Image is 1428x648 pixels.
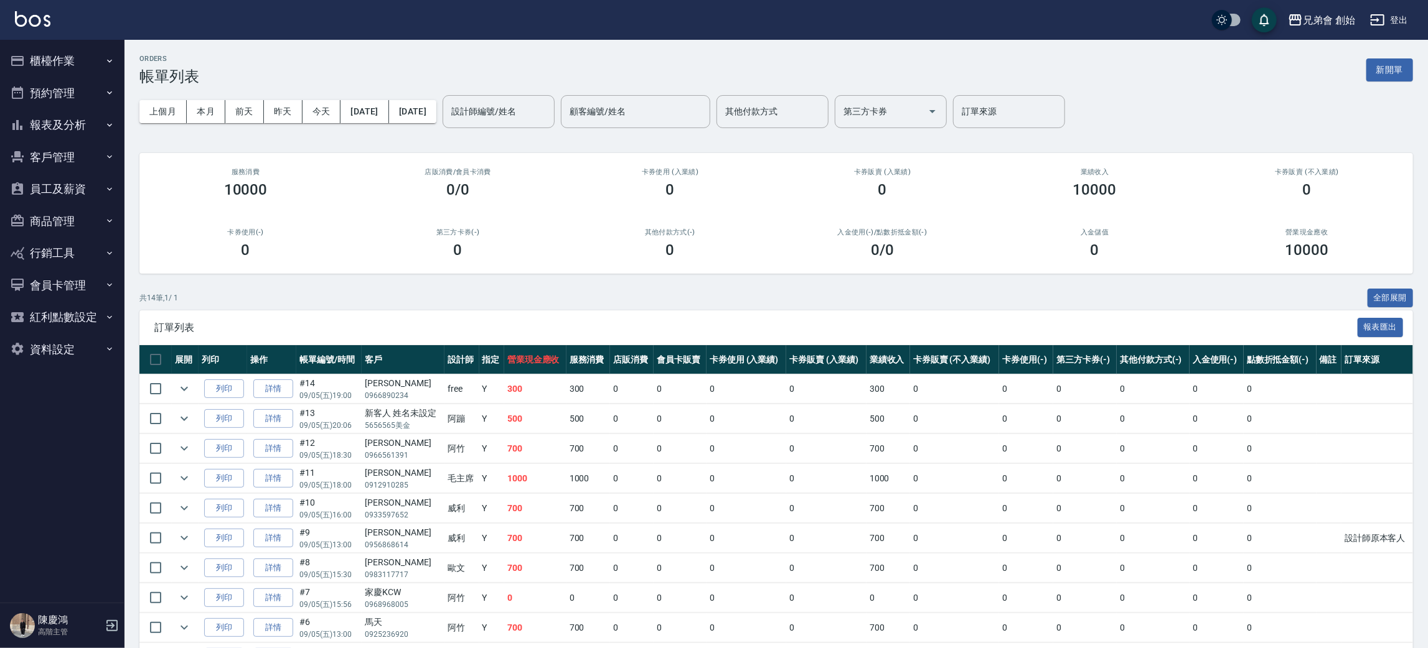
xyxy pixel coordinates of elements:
td: 0 [1190,613,1244,642]
td: Y [479,494,504,523]
td: 700 [504,524,566,553]
td: 0 [1053,464,1117,493]
div: 新客人 姓名未設定 [365,407,441,420]
td: 0 [1117,464,1190,493]
button: 列印 [204,618,244,637]
h2: 入金使用(-) /點數折抵金額(-) [791,228,974,236]
td: 0 [1117,494,1190,523]
td: #13 [296,404,362,433]
td: 0 [999,404,1053,433]
button: 全部展開 [1368,289,1414,308]
button: 紅利點數設定 [5,301,120,333]
td: 0 [999,583,1053,613]
button: 列印 [204,409,244,428]
button: expand row [175,379,194,398]
th: 列印 [199,345,248,374]
button: 列印 [204,469,244,488]
td: #12 [296,434,362,463]
h3: 0/0 [446,181,469,198]
td: 0 [610,613,654,642]
td: 0 [786,583,866,613]
td: 0 [1244,524,1317,553]
td: #10 [296,494,362,523]
td: 700 [867,524,910,553]
td: 0 [654,583,707,613]
p: 09/05 (五) 16:00 [299,509,359,521]
div: [PERSON_NAME] [365,377,441,390]
h2: 營業現金應收 [1216,228,1398,236]
td: 0 [654,404,707,433]
p: 09/05 (五) 13:00 [299,629,359,640]
td: 0 [1053,524,1117,553]
td: 0 [610,404,654,433]
button: 會員卡管理 [5,269,120,302]
td: 0 [910,553,999,583]
td: 700 [504,434,566,463]
button: 今天 [303,100,341,123]
img: Logo [15,11,50,27]
td: 0 [999,524,1053,553]
button: [DATE] [341,100,388,123]
h3: 0 [1303,181,1312,198]
td: 0 [910,524,999,553]
td: 0 [999,494,1053,523]
div: [PERSON_NAME] [365,466,441,479]
button: 員工及薪資 [5,173,120,205]
p: 09/05 (五) 15:30 [299,569,359,580]
td: 0 [1117,613,1190,642]
button: 兄弟會 創始 [1283,7,1360,33]
td: 0 [1190,583,1244,613]
h3: 0 /0 [871,241,894,259]
h2: 第三方卡券(-) [367,228,549,236]
td: 設計師原本客人 [1341,524,1413,553]
td: Y [479,553,504,583]
div: [PERSON_NAME] [365,496,441,509]
p: 0966561391 [365,450,441,461]
td: 0 [867,583,910,613]
td: 700 [867,613,910,642]
span: 訂單列表 [154,322,1358,334]
p: 0912910285 [365,479,441,491]
p: 09/05 (五) 15:56 [299,599,359,610]
a: 詳情 [253,379,293,399]
p: 09/05 (五) 13:00 [299,539,359,550]
th: 卡券販賣 (不入業績) [910,345,999,374]
td: #14 [296,374,362,404]
p: 0956868614 [365,539,441,550]
button: 列印 [204,558,244,578]
td: Y [479,613,504,642]
td: #8 [296,553,362,583]
td: 0 [654,524,707,553]
th: 業績收入 [867,345,910,374]
h3: 0 [666,241,675,259]
a: 報表匯出 [1358,321,1404,333]
td: #9 [296,524,362,553]
td: 0 [999,464,1053,493]
a: 詳情 [253,499,293,518]
td: 0 [610,464,654,493]
td: 0 [707,434,786,463]
button: expand row [175,558,194,577]
p: 0925236920 [365,629,441,640]
button: 新開單 [1366,58,1413,81]
button: 上個月 [139,100,187,123]
td: 0 [1190,553,1244,583]
button: 列印 [204,588,244,608]
p: 5656565美金 [365,420,441,431]
button: 報表匯出 [1358,318,1404,337]
td: 阿竹 [444,613,479,642]
a: 新開單 [1366,63,1413,75]
td: 0 [910,494,999,523]
td: 0 [707,524,786,553]
p: 09/05 (五) 18:00 [299,479,359,491]
button: expand row [175,529,194,547]
td: 0 [1190,524,1244,553]
h3: 10000 [1285,241,1329,259]
p: 0983117717 [365,569,441,580]
td: 700 [566,434,610,463]
a: 詳情 [253,618,293,637]
p: 09/05 (五) 19:00 [299,390,359,401]
a: 詳情 [253,439,293,458]
th: 入金使用(-) [1190,345,1244,374]
td: 0 [786,613,866,642]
